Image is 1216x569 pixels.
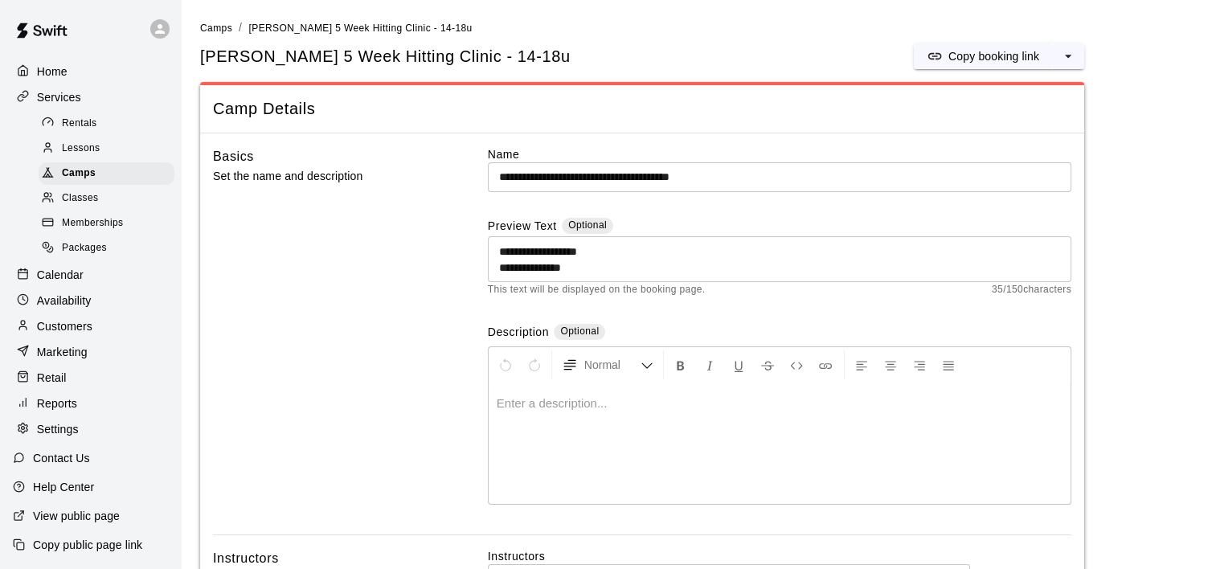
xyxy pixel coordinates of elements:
li: / [239,19,242,36]
span: Optional [560,325,599,337]
button: Undo [492,350,519,379]
p: Customers [37,318,92,334]
div: Rentals [39,113,174,135]
p: Reports [37,395,77,411]
button: Right Align [906,350,933,379]
p: Calendar [37,267,84,283]
h6: Instructors [213,548,279,569]
p: Help Center [33,479,94,495]
button: Insert Link [812,350,839,379]
button: Redo [521,350,548,379]
span: Normal [584,357,641,373]
p: Contact Us [33,450,90,466]
p: Availability [37,293,92,309]
p: Set the name and description [213,166,436,186]
span: 35 / 150 characters [992,282,1071,298]
a: Marketing [13,340,168,364]
label: Name [488,146,1071,162]
button: Copy booking link [914,43,1052,69]
label: Preview Text [488,218,557,236]
span: Optional [568,219,607,231]
span: Packages [62,240,107,256]
a: Home [13,59,168,84]
button: Formatting Options [555,350,660,379]
h5: [PERSON_NAME] 5 Week Hitting Clinic - 14-18u [200,46,571,68]
p: Services [37,89,81,105]
span: Memberships [62,215,123,231]
span: Camps [62,166,96,182]
label: Instructors [488,548,1071,564]
span: Camps [200,23,232,34]
nav: breadcrumb [200,19,1197,37]
p: Retail [37,370,67,386]
a: Services [13,85,168,109]
a: Classes [39,186,181,211]
a: Camps [39,162,181,186]
div: Packages [39,237,174,260]
p: Copy booking link [948,48,1039,64]
p: Copy public page link [33,537,142,553]
span: Camp Details [213,98,1071,120]
a: Availability [13,289,168,313]
p: View public page [33,508,120,524]
p: Home [37,63,68,80]
h6: Basics [213,146,254,167]
button: Justify Align [935,350,962,379]
span: This text will be displayed on the booking page. [488,282,706,298]
a: Retail [13,366,168,390]
a: Camps [200,21,232,34]
a: Settings [13,417,168,441]
label: Description [488,324,549,342]
div: Camps [39,162,174,185]
div: split button [914,43,1084,69]
button: Insert Code [783,350,810,379]
a: Rentals [39,111,181,136]
span: Classes [62,190,98,207]
a: Calendar [13,263,168,287]
span: [PERSON_NAME] 5 Week Hitting Clinic - 14-18u [248,23,472,34]
a: Reports [13,391,168,415]
p: Marketing [37,344,88,360]
span: Rentals [62,116,97,132]
button: Center Align [877,350,904,379]
a: Packages [39,236,181,261]
p: Settings [37,421,79,437]
span: Lessons [62,141,100,157]
button: select merge strategy [1052,43,1084,69]
a: Lessons [39,136,181,161]
a: Customers [13,314,168,338]
button: Format Underline [725,350,752,379]
a: Memberships [39,211,181,236]
div: Lessons [39,137,174,160]
div: Memberships [39,212,174,235]
button: Format Strikethrough [754,350,781,379]
button: Format Bold [667,350,694,379]
div: Classes [39,187,174,210]
button: Left Align [848,350,875,379]
button: Format Italics [696,350,723,379]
